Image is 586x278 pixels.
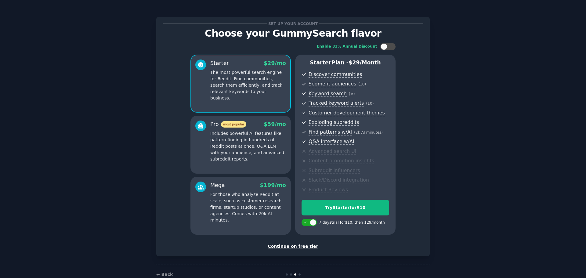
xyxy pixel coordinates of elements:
span: most popular [221,121,247,128]
span: $ 199 /mo [260,182,286,188]
a: ← Back [156,272,173,277]
span: $ 29 /month [349,60,381,66]
span: Subreddit influencers [309,168,360,174]
span: ( ∞ ) [349,92,355,96]
span: $ 59 /mo [264,121,286,127]
p: The most powerful search engine for Reddit. Find communities, search them efficiently, and track ... [210,69,286,101]
span: Find patterns w/AI [309,129,352,135]
span: Advanced search UI [309,148,356,155]
span: Customer development themes [309,110,385,116]
span: Content promotion insights [309,158,374,164]
span: ( 10 ) [366,101,374,106]
p: Choose your GummySearch flavor [163,28,423,39]
span: Slack/Discord integration [309,177,369,183]
p: Includes powerful AI features like pattern-finding in hundreds of Reddit posts at once, Q&A LLM w... [210,130,286,162]
span: Discover communities [309,71,362,78]
span: Q&A interface w/AI [309,139,354,145]
div: Pro [210,121,246,128]
div: 7 days trial for $10 , then $ 29 /month [319,220,385,226]
p: Starter Plan - [302,59,389,67]
span: Product Reviews [309,187,348,193]
div: Continue on free tier [163,243,423,250]
div: Mega [210,182,225,189]
span: Segment audiences [309,81,356,87]
div: Try Starter for $10 [302,204,389,211]
span: Set up your account [267,20,319,27]
span: ( 10 ) [358,82,366,86]
span: ( 2k AI minutes ) [354,130,383,135]
span: Exploding subreddits [309,119,359,126]
span: Tracked keyword alerts [309,100,364,107]
div: Enable 33% Annual Discount [317,44,377,49]
p: For those who analyze Reddit at scale, such as customer research firms, startup studios, or conte... [210,191,286,223]
div: Starter [210,60,229,67]
span: Keyword search [309,91,347,97]
span: $ 29 /mo [264,60,286,66]
button: TryStarterfor$10 [302,200,389,215]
